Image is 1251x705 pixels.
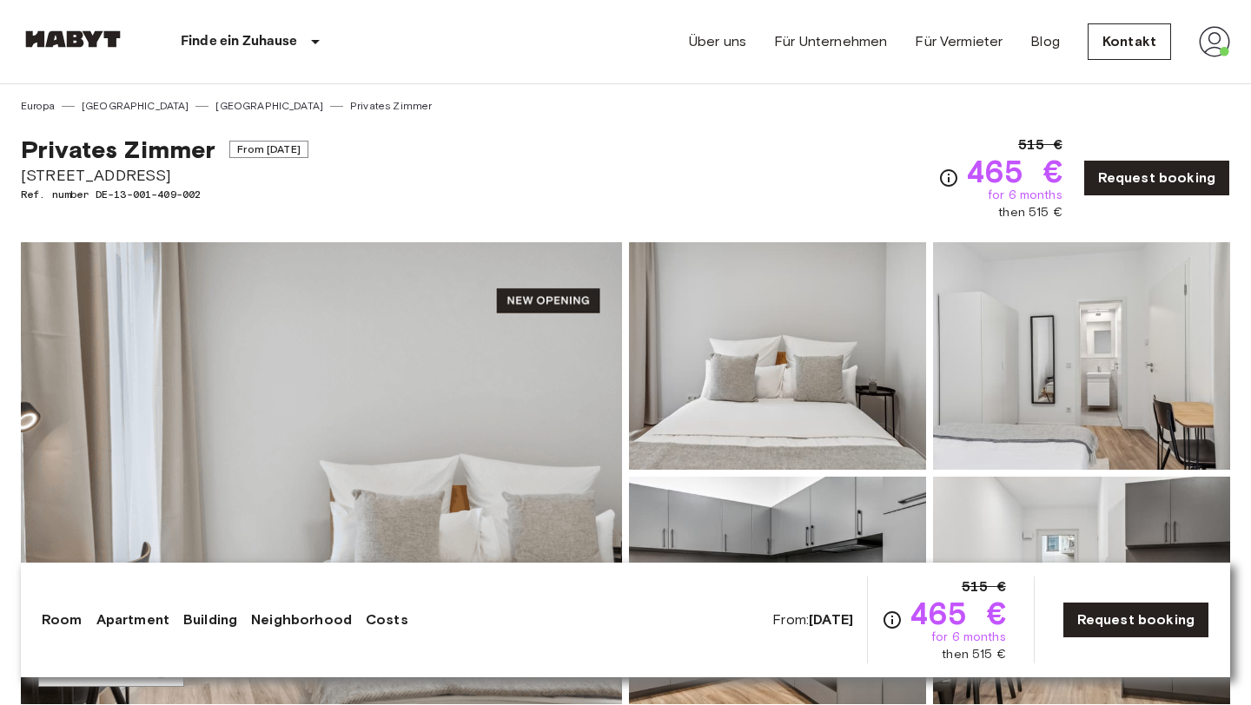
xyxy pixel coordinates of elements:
svg: Check cost overview for full price breakdown. Please note that discounts apply to new joiners onl... [938,168,959,188]
a: Neighborhood [251,609,352,630]
a: Privates Zimmer [350,98,432,114]
img: Picture of unit DE-13-001-409-002 [933,477,1230,704]
a: Room [42,609,83,630]
svg: Check cost overview for full price breakdown. Please note that discounts apply to new joiners onl... [882,609,903,630]
a: Request booking [1083,160,1230,196]
img: Marketing picture of unit DE-13-001-409-002 [21,242,622,704]
a: Building [183,609,237,630]
a: Für Unternehmen [774,31,887,52]
a: Request booking [1062,602,1209,638]
b: [DATE] [809,611,853,628]
img: Picture of unit DE-13-001-409-002 [629,477,926,704]
span: Ref. number DE-13-001-409-002 [21,187,308,202]
img: Picture of unit DE-13-001-409-002 [629,242,926,470]
a: Costs [366,609,408,630]
span: From: [772,610,853,629]
span: 515 € [962,577,1006,597]
span: for 6 months [988,187,1062,204]
span: From [DATE] [229,141,308,158]
a: Apartment [96,609,169,630]
a: Über uns [689,31,746,52]
span: for 6 months [931,629,1006,646]
span: 465 € [966,155,1062,187]
a: [GEOGRAPHIC_DATA] [82,98,189,114]
a: Blog [1030,31,1060,52]
img: avatar [1199,26,1230,57]
p: Finde ein Zuhause [181,31,298,52]
a: Europa [21,98,55,114]
span: [STREET_ADDRESS] [21,164,308,187]
span: Privates Zimmer [21,135,215,164]
a: [GEOGRAPHIC_DATA] [215,98,323,114]
img: Habyt [21,30,125,48]
span: 465 € [910,597,1006,629]
img: Picture of unit DE-13-001-409-002 [933,242,1230,470]
span: 515 € [1018,135,1062,155]
span: then 515 € [998,204,1062,221]
span: then 515 € [942,646,1006,663]
a: Für Vermieter [915,31,1003,52]
a: Kontakt [1088,23,1171,60]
